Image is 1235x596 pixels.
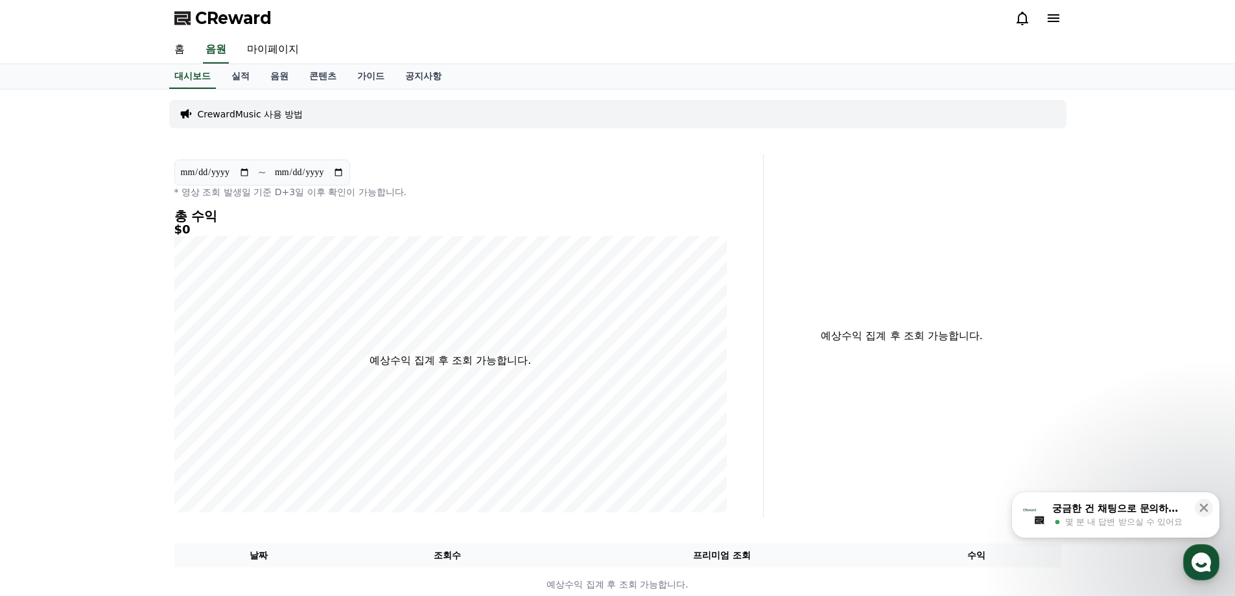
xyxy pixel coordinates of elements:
[198,108,303,121] a: CrewardMusic 사용 방법
[370,353,531,368] p: 예상수익 집계 후 조회 가능합니다.
[169,64,216,89] a: 대시보드
[552,543,892,567] th: 프리미엄 조회
[175,578,1061,591] p: 예상수익 집계 후 조회 가능합니다.
[892,543,1061,567] th: 수익
[174,209,727,223] h4: 총 수익
[343,543,551,567] th: 조회수
[174,543,344,567] th: 날짜
[260,64,299,89] a: 음원
[221,64,260,89] a: 실적
[174,8,272,29] a: CReward
[395,64,452,89] a: 공지사항
[203,36,229,64] a: 음원
[174,185,727,198] p: * 영상 조회 발생일 기준 D+3일 이후 확인이 가능합니다.
[237,36,309,64] a: 마이페이지
[195,8,272,29] span: CReward
[299,64,347,89] a: 콘텐츠
[347,64,395,89] a: 가이드
[774,328,1030,344] p: 예상수익 집계 후 조회 가능합니다.
[164,36,195,64] a: 홈
[174,223,727,236] h5: $0
[258,165,266,180] p: ~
